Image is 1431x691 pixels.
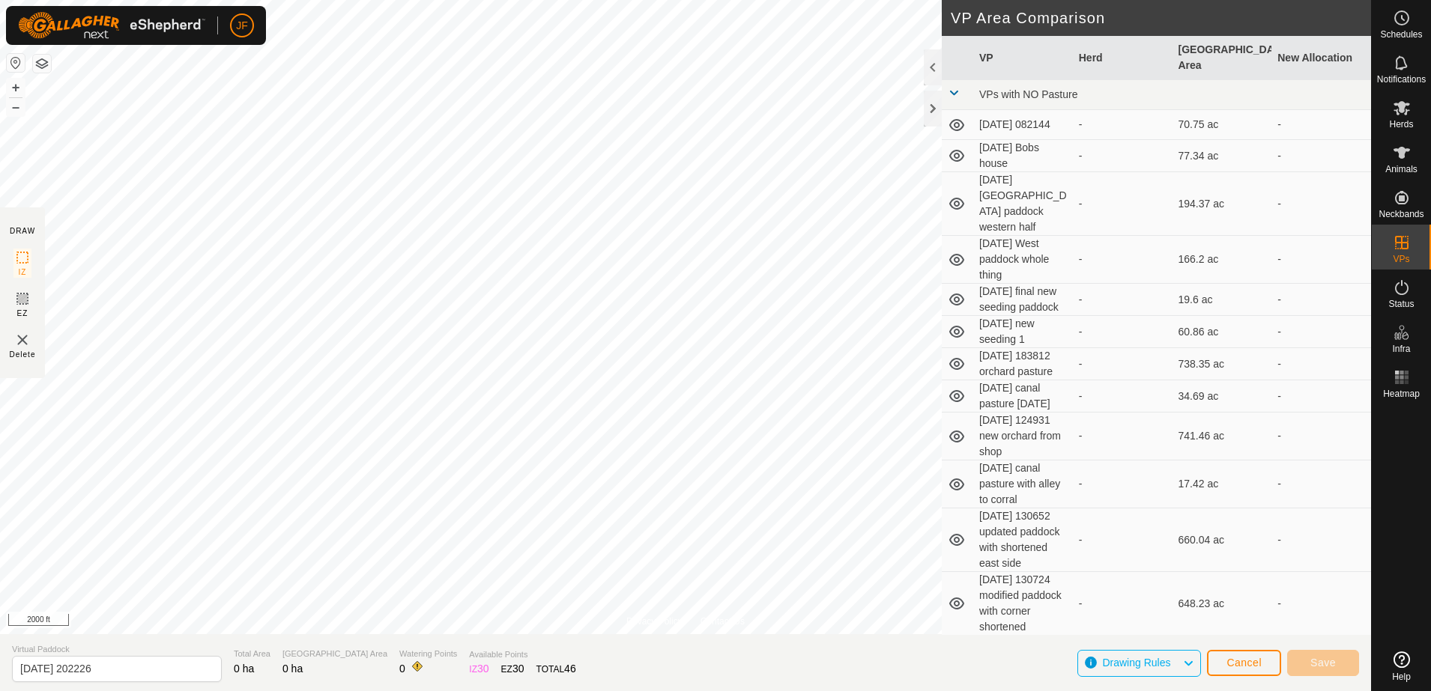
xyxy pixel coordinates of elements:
[973,413,1073,460] td: [DATE] 124931 new orchard from shop
[1173,36,1272,80] th: [GEOGRAPHIC_DATA] Area
[973,508,1073,572] td: [DATE] 130652 updated paddock with shortened east side
[1271,316,1371,348] td: -
[33,55,51,73] button: Map Layers
[973,380,1073,413] td: [DATE] canal pasture [DATE]
[701,615,745,628] a: Contact Us
[501,661,524,677] div: EZ
[1079,356,1167,372] div: -
[536,661,576,677] div: TOTAL
[951,9,1371,27] h2: VP Area Comparison
[1383,389,1420,398] span: Heatmap
[1271,236,1371,284] td: -
[1173,316,1272,348] td: 60.86 ac
[1372,645,1431,687] a: Help
[7,79,25,97] button: +
[1079,252,1167,267] div: -
[1380,30,1422,39] span: Schedules
[1226,657,1262,669] span: Cancel
[1173,460,1272,508] td: 17.42 ac
[1392,672,1411,681] span: Help
[1079,476,1167,492] div: -
[7,54,25,72] button: Reset Map
[19,267,27,278] span: IZ
[973,140,1073,172] td: [DATE] Bobs house
[979,88,1078,100] span: VPs with NO Pasture
[1271,140,1371,172] td: -
[1079,292,1167,308] div: -
[1385,165,1418,174] span: Animals
[1073,36,1173,80] th: Herd
[1079,117,1167,133] div: -
[1079,532,1167,548] div: -
[1392,344,1410,353] span: Infra
[1173,110,1272,140] td: 70.75 ac
[1207,650,1281,676] button: Cancel
[1173,236,1272,284] td: 166.2 ac
[973,316,1073,348] td: [DATE] new seeding 1
[7,98,25,116] button: –
[1271,110,1371,140] td: -
[1271,36,1371,80] th: New Allocation
[1173,140,1272,172] td: 77.34 ac
[1079,324,1167,340] div: -
[564,663,576,675] span: 46
[18,12,205,39] img: Gallagher Logo
[10,349,36,360] span: Delete
[236,18,248,34] span: JF
[1271,284,1371,316] td: -
[234,648,270,660] span: Total Area
[1173,172,1272,236] td: 194.37 ac
[973,284,1073,316] td: [DATE] final new seeding paddock
[399,663,405,675] span: 0
[282,648,387,660] span: [GEOGRAPHIC_DATA] Area
[1079,196,1167,212] div: -
[1271,572,1371,636] td: -
[626,615,683,628] a: Privacy Policy
[1173,348,1272,380] td: 738.35 ac
[973,110,1073,140] td: [DATE] 082144
[973,236,1073,284] td: [DATE] West paddock whole thing
[973,572,1073,636] td: [DATE] 130724 modified paddock with corner shortened
[973,172,1073,236] td: [DATE] [GEOGRAPHIC_DATA] paddock western half
[1173,284,1272,316] td: 19.6 ac
[1271,380,1371,413] td: -
[512,663,524,675] span: 30
[1271,348,1371,380] td: -
[399,648,457,660] span: Watering Points
[477,663,489,675] span: 30
[1173,413,1272,460] td: 741.46 ac
[12,643,222,656] span: Virtual Paddock
[973,36,1073,80] th: VP
[1379,210,1424,219] span: Neckbands
[1079,596,1167,612] div: -
[1271,172,1371,236] td: -
[1173,380,1272,413] td: 34.69 ac
[17,308,28,319] span: EZ
[1102,657,1170,669] span: Drawing Rules
[282,663,303,675] span: 0 ha
[234,663,254,675] span: 0 ha
[469,648,575,661] span: Available Points
[1287,650,1359,676] button: Save
[1173,508,1272,572] td: 660.04 ac
[1271,413,1371,460] td: -
[1173,572,1272,636] td: 648.23 ac
[1377,75,1426,84] span: Notifications
[1393,255,1409,264] span: VPs
[1310,657,1336,669] span: Save
[10,225,35,237] div: DRAW
[973,460,1073,508] td: [DATE] canal pasture with alley to corral
[1389,120,1413,129] span: Herds
[1271,460,1371,508] td: -
[469,661,488,677] div: IZ
[1079,148,1167,164] div: -
[1079,389,1167,404] div: -
[1388,299,1414,308] span: Status
[973,348,1073,380] td: [DATE] 183812 orchard pasture
[1079,428,1167,444] div: -
[13,331,31,349] img: VP
[1271,508,1371,572] td: -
